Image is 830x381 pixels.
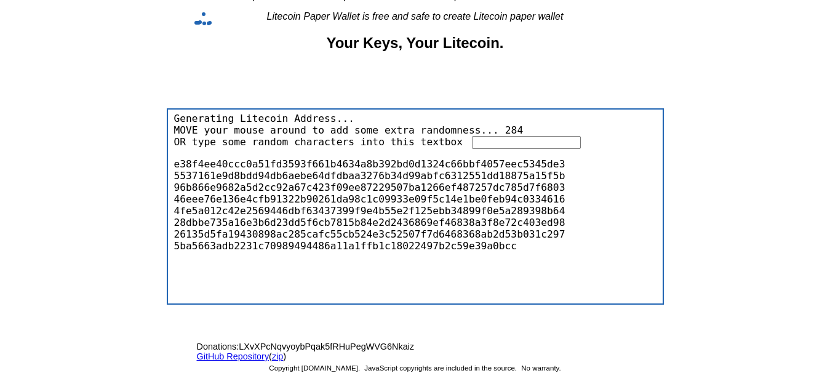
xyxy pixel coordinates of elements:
[171,110,358,124] span: Generating Litecoin Address...
[171,133,466,148] span: OR type some random characters into this textbox
[197,351,269,361] a: GitHub Repository
[167,11,664,22] div: Litecoin Paper Wallet is free and safe to create Litecoin paper wallet
[167,34,664,52] h2: Your Keys, Your Litecoin.
[171,121,502,136] span: MOVE your mouse around to add some extra randomness...
[272,351,283,361] a: zip
[363,358,518,378] span: JavaScript copyrights are included in the source.
[268,358,361,378] span: Copyright [DOMAIN_NAME].
[185,351,474,361] span: ( )
[171,149,571,261] div: e38f4ee40ccc0a51fd3593f661b4634a8b392bd0d1324c66bbf4057eec5345de35537161e9d8bdd94db6aebe64dfdbaa3...
[185,342,474,351] span: LXvXPcNqvyoybPqak5fRHuPegWVG6Nkaiz
[197,342,239,351] span: Donations:
[502,121,526,136] span: 284
[520,358,562,378] span: No warranty.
